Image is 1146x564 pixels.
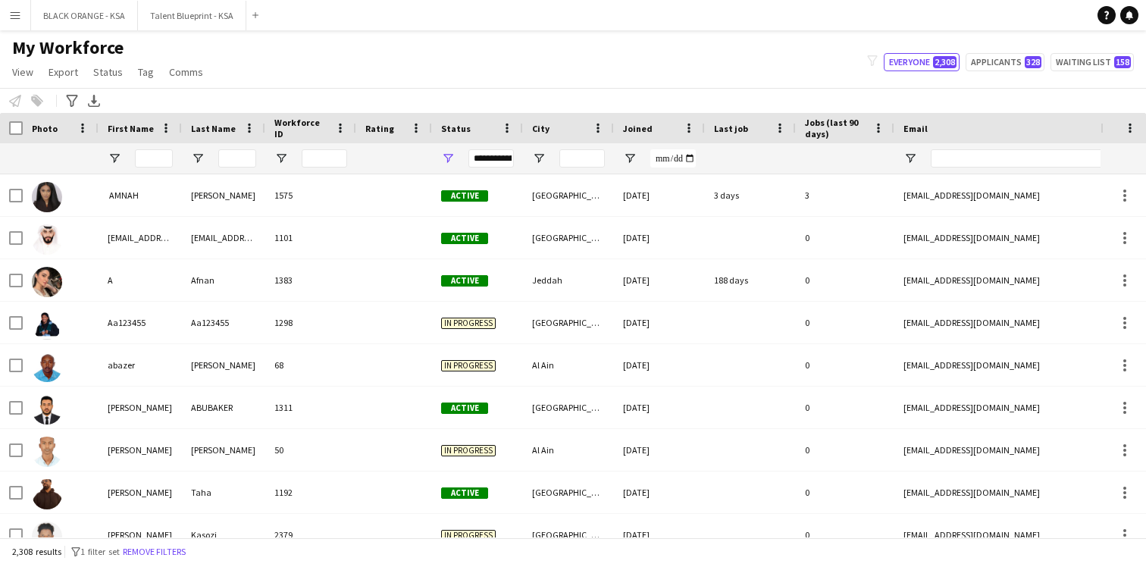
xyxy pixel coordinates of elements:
[99,344,182,386] div: abazer
[32,309,62,340] img: Aa123455 Aa123455
[796,174,894,216] div: 3
[93,65,123,79] span: Status
[99,217,182,258] div: [EMAIL_ADDRESS][DOMAIN_NAME]
[182,302,265,343] div: Aa123455
[441,123,471,134] span: Status
[274,152,288,165] button: Open Filter Menu
[218,149,256,168] input: Last Name Filter Input
[441,445,496,456] span: In progress
[182,387,265,428] div: ABUBAKER
[12,65,33,79] span: View
[80,546,120,557] span: 1 filter set
[31,1,138,30] button: BLACK ORANGE - KSA
[32,182,62,212] img: ‏ AMNAH IDRIS
[614,429,705,471] div: [DATE]
[441,190,488,202] span: Active
[182,514,265,556] div: Kasozi
[614,344,705,386] div: [DATE]
[6,62,39,82] a: View
[796,217,894,258] div: 0
[99,514,182,556] div: [PERSON_NAME]
[523,302,614,343] div: [GEOGRAPHIC_DATA]
[108,123,154,134] span: First Name
[441,530,496,541] span: In progress
[302,149,347,168] input: Workforce ID Filter Input
[441,360,496,371] span: In progress
[441,487,488,499] span: Active
[441,275,488,287] span: Active
[523,472,614,513] div: [GEOGRAPHIC_DATA]
[108,152,121,165] button: Open Filter Menu
[532,152,546,165] button: Open Filter Menu
[182,217,265,258] div: [EMAIL_ADDRESS][DOMAIN_NAME]
[796,302,894,343] div: 0
[274,117,329,139] span: Workforce ID
[523,174,614,216] div: [GEOGRAPHIC_DATA]
[705,174,796,216] div: 3 days
[441,233,488,244] span: Active
[32,437,62,467] img: Abdalla Kamal
[32,522,62,552] img: Abdallah Ahmed Kasozi
[182,472,265,513] div: Taha
[32,394,62,425] img: ABDALLA ABUBAKER
[966,53,1044,71] button: Applicants328
[614,387,705,428] div: [DATE]
[182,174,265,216] div: [PERSON_NAME]
[182,259,265,301] div: Afnan
[265,259,356,301] div: 1383
[32,123,58,134] span: Photo
[32,267,62,297] img: A Afnan
[63,92,81,110] app-action-btn: Advanced filters
[32,224,62,255] img: 3khaled7@gmail.com 3khaled7@gmail.com
[265,514,356,556] div: 2379
[135,149,173,168] input: First Name Filter Input
[705,259,796,301] div: 188 days
[120,544,189,560] button: Remove filters
[32,352,62,382] img: abazer sidahmed Mohammed
[42,62,84,82] a: Export
[265,429,356,471] div: 50
[99,302,182,343] div: Aa123455
[614,217,705,258] div: [DATE]
[523,344,614,386] div: Al Ain
[903,123,928,134] span: Email
[265,217,356,258] div: 1101
[523,387,614,428] div: [GEOGRAPHIC_DATA]
[523,429,614,471] div: Al Ain
[87,62,129,82] a: Status
[265,302,356,343] div: 1298
[441,152,455,165] button: Open Filter Menu
[265,472,356,513] div: 1192
[32,479,62,509] img: Abdalla Taha
[559,149,605,168] input: City Filter Input
[614,302,705,343] div: [DATE]
[441,318,496,329] span: In progress
[265,344,356,386] div: 68
[714,123,748,134] span: Last job
[805,117,867,139] span: Jobs (last 90 days)
[182,429,265,471] div: [PERSON_NAME]
[85,92,103,110] app-action-btn: Export XLSX
[365,123,394,134] span: Rating
[614,514,705,556] div: [DATE]
[99,387,182,428] div: [PERSON_NAME]
[441,403,488,414] span: Active
[933,56,957,68] span: 2,308
[99,472,182,513] div: [PERSON_NAME]
[796,429,894,471] div: 0
[796,514,894,556] div: 0
[49,65,78,79] span: Export
[163,62,209,82] a: Comms
[796,259,894,301] div: 0
[796,387,894,428] div: 0
[138,1,246,30] button: Talent Blueprint - KSA
[796,472,894,513] div: 0
[132,62,160,82] a: Tag
[623,123,653,134] span: Joined
[265,174,356,216] div: 1575
[1114,56,1131,68] span: 158
[191,152,205,165] button: Open Filter Menu
[99,259,182,301] div: A
[99,174,182,216] div: ‏ AMNAH
[614,174,705,216] div: [DATE]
